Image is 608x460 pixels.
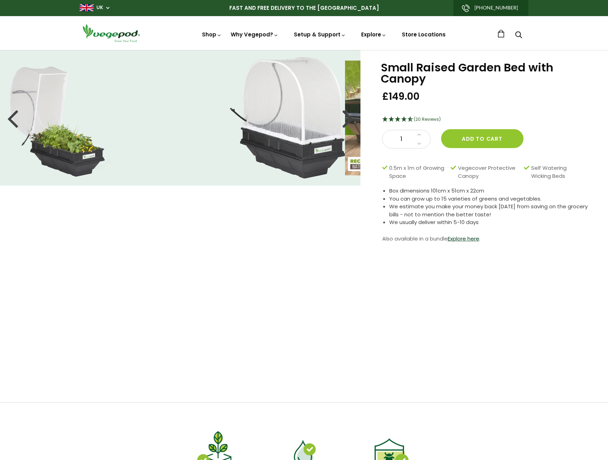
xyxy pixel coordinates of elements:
[230,57,345,179] img: Small Raised Garden Bed with Canopy
[531,164,587,180] span: Self Watering Wicking Beds
[389,218,590,226] li: We usually deliver within 5-10 days
[389,164,447,180] span: 0.5m x 1m of Growing Space
[389,203,590,218] li: We estimate you make your money back [DATE] from saving on the grocery bills - not to mention the...
[231,31,278,38] a: Why Vegepod?
[382,90,420,103] span: £149.00
[345,61,460,175] img: Small Raised Garden Bed with Canopy
[448,235,479,242] a: Explore here
[361,31,386,38] a: Explore
[414,116,441,122] span: (20 Reviews)
[515,32,522,39] a: Search
[441,129,523,148] button: Add to cart
[389,187,590,195] li: Box dimensions 101cm x 51cm x 22cm
[415,130,423,139] a: Increase quantity by 1
[294,31,346,38] a: Setup & Support
[382,234,590,244] p: Also available in a bundle .
[390,135,413,144] span: 1
[381,62,590,84] h1: Small Raised Garden Bed with Canopy
[115,86,230,151] iframe: Small Raised Garden Bed with Canopy
[382,115,590,124] div: 4.75 Stars - 20 Reviews
[415,139,423,148] a: Decrease quantity by 1
[389,195,590,203] li: You can grow up to 15 varieties of greens and vegetables.
[458,164,521,180] span: Vegecover Protective Canopy
[96,4,103,11] a: UK
[202,31,222,38] a: Shop
[80,23,143,43] img: Vegepod
[80,4,94,11] img: gb_large.png
[402,31,446,38] a: Store Locations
